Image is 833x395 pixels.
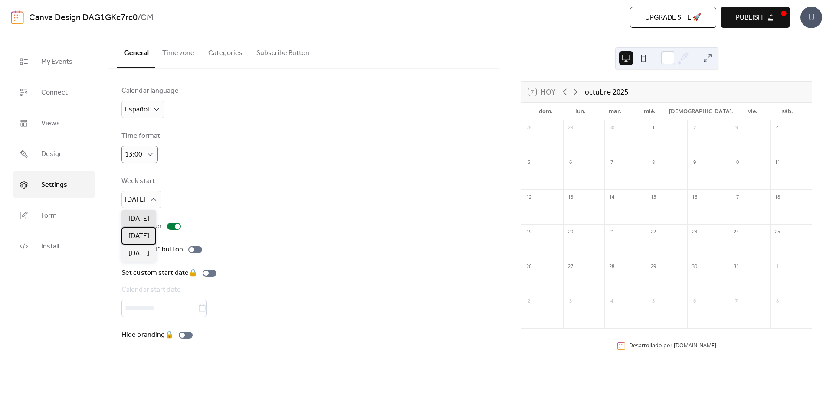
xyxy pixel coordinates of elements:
div: mié. [633,103,667,120]
div: 28 [607,262,617,271]
div: 4 [773,123,782,133]
div: [DEMOGRAPHIC_DATA]. [667,103,735,120]
div: Calendar language [121,86,179,96]
span: [DATE] [128,248,149,259]
div: 23 [690,227,699,237]
span: Form [41,209,57,222]
span: Views [41,117,60,130]
div: 18 [773,193,782,202]
div: 6 [690,297,699,306]
a: My Events [13,48,95,75]
div: 3 [566,297,575,306]
div: 30 [690,262,699,271]
div: 5 [524,158,534,167]
div: Week start [121,176,160,186]
div: 1 [773,262,782,271]
a: Form [13,202,95,229]
div: Desarrollado por [629,342,716,349]
div: 26 [524,262,534,271]
div: 19 [524,227,534,237]
div: 9 [690,158,699,167]
div: 13 [566,193,575,202]
div: 31 [731,262,741,271]
div: 30 [607,123,617,133]
div: 6 [566,158,575,167]
span: Connect [41,86,68,99]
div: 24 [731,227,741,237]
span: 13:00 [125,148,142,161]
div: 1 [649,123,658,133]
div: Time format [121,131,160,141]
div: 17 [731,193,741,202]
div: 28 [524,123,534,133]
b: / [138,10,141,26]
b: CM [141,10,154,26]
div: octubre 2025 [585,87,628,97]
div: 29 [649,262,658,271]
div: 15 [649,193,658,202]
button: Time zone [155,35,201,67]
div: 29 [566,123,575,133]
button: Categories [201,35,249,67]
a: Views [13,110,95,136]
div: 14 [607,193,617,202]
span: [DATE] [128,231,149,242]
span: Español [125,103,149,116]
img: logo [11,10,24,24]
span: Upgrade site 🚀 [645,13,701,23]
div: vie. [735,103,770,120]
div: 5 [649,297,658,306]
div: 10 [731,158,741,167]
div: 20 [566,227,575,237]
a: Canva Design DAG1GKc7rc0 [29,10,138,26]
a: Connect [13,79,95,105]
div: 2 [524,297,534,306]
div: 7 [731,297,741,306]
div: 11 [773,158,782,167]
span: Settings [41,178,67,192]
div: U [800,7,822,28]
div: 12 [524,193,534,202]
div: 25 [773,227,782,237]
span: [DATE] [125,193,146,206]
div: lun. [563,103,598,120]
span: Publish [736,13,763,23]
div: 16 [690,193,699,202]
div: 3 [731,123,741,133]
span: My Events [41,55,72,69]
a: [DOMAIN_NAME] [674,342,716,349]
div: 4 [607,297,617,306]
div: mar. [598,103,633,120]
div: 2 [690,123,699,133]
div: dom. [528,103,563,120]
span: Design [41,147,63,161]
button: General [117,35,155,68]
button: Subscribe Button [249,35,316,67]
div: 8 [773,297,782,306]
div: 27 [566,262,575,271]
span: [DATE] [128,214,149,224]
button: Publish [721,7,790,28]
span: Install [41,240,59,253]
a: Settings [13,171,95,198]
button: Upgrade site 🚀 [630,7,716,28]
div: 22 [649,227,658,237]
div: 8 [649,158,658,167]
a: Design [13,140,95,167]
div: sáb. [770,103,805,120]
a: Install [13,233,95,259]
div: 7 [607,158,617,167]
div: 21 [607,227,617,237]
